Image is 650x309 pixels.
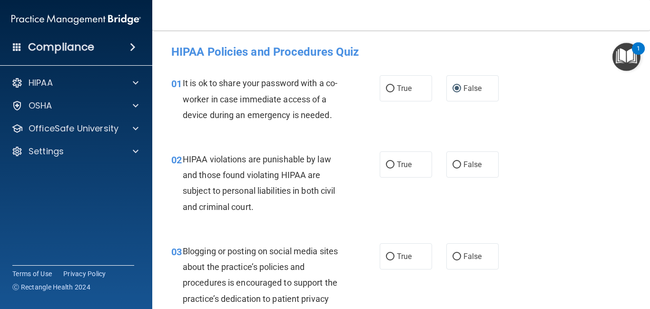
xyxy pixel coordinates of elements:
[453,161,461,169] input: False
[183,78,337,120] span: It is ok to share your password with a co-worker in case immediate access of a device during an e...
[29,100,52,111] p: OSHA
[397,252,412,261] span: True
[11,123,138,134] a: OfficeSafe University
[453,253,461,260] input: False
[11,146,138,157] a: Settings
[171,246,182,258] span: 03
[612,43,640,71] button: Open Resource Center, 1 new notification
[12,269,52,279] a: Terms of Use
[463,160,482,169] span: False
[63,269,106,279] a: Privacy Policy
[29,146,64,157] p: Settings
[11,77,138,89] a: HIPAA
[463,252,482,261] span: False
[171,154,182,166] span: 02
[11,100,138,111] a: OSHA
[386,85,394,92] input: True
[171,46,631,58] h4: HIPAA Policies and Procedures Quiz
[183,154,335,212] span: HIPAA violations are punishable by law and those found violating HIPAA are subject to personal li...
[11,10,141,29] img: PMB logo
[29,77,53,89] p: HIPAA
[463,84,482,93] span: False
[637,49,640,61] div: 1
[12,282,90,292] span: Ⓒ Rectangle Health 2024
[171,78,182,90] span: 01
[397,84,412,93] span: True
[28,40,94,54] h4: Compliance
[386,253,394,260] input: True
[397,160,412,169] span: True
[453,85,461,92] input: False
[386,161,394,169] input: True
[29,123,118,134] p: OfficeSafe University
